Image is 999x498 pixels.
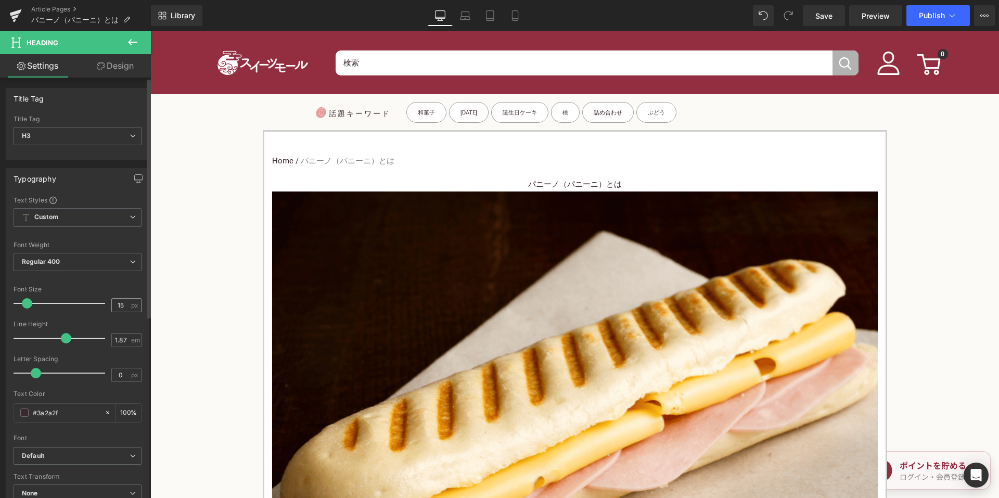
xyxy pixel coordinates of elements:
a: Design [78,54,153,78]
div: Title Tag [14,88,44,103]
button: Publish [906,5,970,26]
b: None [22,489,38,497]
nav: breadcrumbs [122,116,727,143]
button: More [974,5,995,26]
div: Text Color [14,390,142,398]
a: Preview [849,5,902,26]
div: Letter Spacing [14,355,142,363]
a: Mobile [503,5,528,26]
button: Redo [778,5,799,26]
span: / [143,122,150,137]
a: 詰め合わせ [432,71,483,92]
span: 0 [787,18,797,28]
div: Font Size [14,286,142,293]
span: px [131,372,140,378]
a: Tablet [478,5,503,26]
button: Undo [753,5,774,26]
span: Preview [862,10,890,21]
div: % [116,404,141,422]
div: Typography [14,169,56,183]
div: Font [14,435,142,442]
a: ぶどう [486,71,526,92]
span: px [131,302,140,309]
div: Text Transform [14,473,142,480]
b: H3 [22,132,31,139]
img: user1.png [726,20,750,44]
div: Title Tag [14,116,142,123]
a: Home [122,122,143,137]
a: New Library [151,5,202,26]
p: 話題キーワード [164,71,240,94]
b: Regular 400 [22,258,60,265]
div: Open Intercom Messenger [964,463,989,488]
span: Save [815,10,832,21]
a: 和菓子 [256,71,296,92]
a: Desktop [428,5,453,26]
a: Article Pages [31,5,151,14]
div: Font Weight [14,241,142,249]
i: Default [22,452,44,461]
span: パニーノ（パニーニ）とは [31,16,119,24]
b: Custom [34,213,58,222]
span: Library [171,11,195,20]
a: Laptop [453,5,478,26]
input: Color [33,407,99,418]
div: Line Height [14,321,142,328]
a: 誕生日ケーキ [341,71,398,92]
button: 検索 [682,19,708,44]
a: 0 [765,21,789,42]
img: スイーツモール [60,1,164,63]
input: When autocomplete results are available use up and down arrows to review and enter to select [185,19,682,44]
span: Publish [919,11,945,20]
span: Heading [27,39,58,47]
span: em [131,337,140,343]
h3: パニーノ（パニーニ）とは [122,146,727,160]
a: 桃 [401,71,429,92]
div: Text Styles [14,196,142,204]
a: [DATE] [299,71,338,92]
